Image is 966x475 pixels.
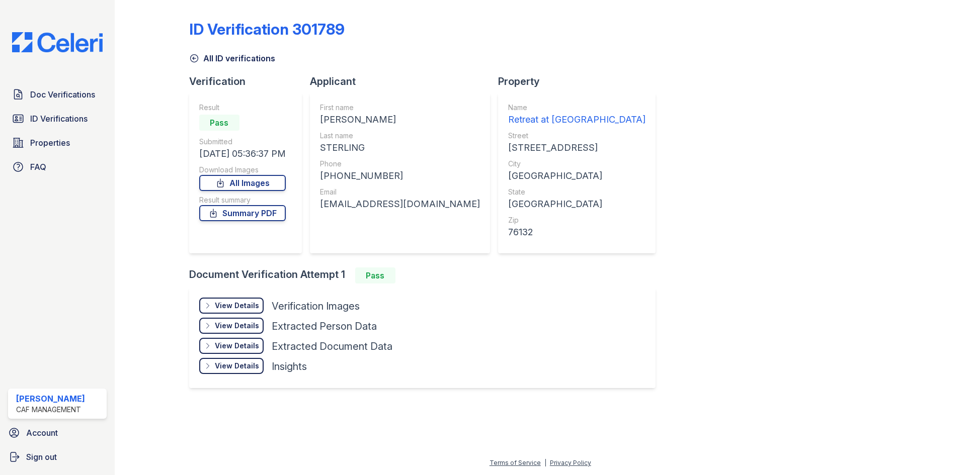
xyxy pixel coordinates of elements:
div: View Details [215,361,259,371]
a: ID Verifications [8,109,107,129]
div: Last name [320,131,480,141]
div: STERLING [320,141,480,155]
div: Zip [508,215,646,225]
span: Properties [30,137,70,149]
div: [PERSON_NAME] [16,393,85,405]
a: Account [4,423,111,443]
div: Result [199,103,286,113]
div: [EMAIL_ADDRESS][DOMAIN_NAME] [320,197,480,211]
div: Insights [272,359,307,373]
div: 76132 [508,225,646,239]
a: Name Retreat at [GEOGRAPHIC_DATA] [508,103,646,127]
div: Document Verification Attempt 1 [189,267,664,283]
a: Properties [8,133,107,153]
div: View Details [215,301,259,311]
a: Doc Verifications [8,84,107,105]
div: [PERSON_NAME] [320,113,480,127]
div: Pass [199,115,239,131]
div: Verification [189,74,310,88]
span: Doc Verifications [30,88,95,101]
a: Privacy Policy [550,459,591,466]
span: FAQ [30,161,46,173]
div: [PHONE_NUMBER] [320,169,480,183]
div: State [508,187,646,197]
div: Property [498,74,664,88]
div: Email [320,187,480,197]
div: First name [320,103,480,113]
div: [DATE] 05:36:37 PM [199,147,286,161]
div: [STREET_ADDRESS] [508,141,646,155]
a: Terms of Service [490,459,541,466]
div: Result summary [199,195,286,205]
div: Applicant [310,74,498,88]
a: FAQ [8,157,107,177]
div: Pass [355,267,395,283]
div: CAF Management [16,405,85,415]
span: Account [26,427,58,439]
div: [GEOGRAPHIC_DATA] [508,197,646,211]
div: ID Verification 301789 [189,20,345,38]
span: ID Verifications [30,113,88,125]
a: Sign out [4,447,111,467]
div: Phone [320,159,480,169]
div: View Details [215,341,259,351]
div: Street [508,131,646,141]
span: Sign out [26,451,57,463]
div: Name [508,103,646,113]
a: All Images [199,175,286,191]
div: | [544,459,546,466]
div: [GEOGRAPHIC_DATA] [508,169,646,183]
a: All ID verifications [189,52,275,64]
div: Verification Images [272,299,360,313]
div: City [508,159,646,169]
div: Download Images [199,165,286,175]
div: View Details [215,321,259,331]
div: Extracted Person Data [272,319,377,333]
div: Extracted Document Data [272,339,392,353]
img: CE_Logo_Blue-a8612792a0a2168367f1c8372b55b34899dd931a85d93a1a3d3e32e68fde9ad4.png [4,32,111,52]
div: Submitted [199,137,286,147]
div: Retreat at [GEOGRAPHIC_DATA] [508,113,646,127]
a: Summary PDF [199,205,286,221]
